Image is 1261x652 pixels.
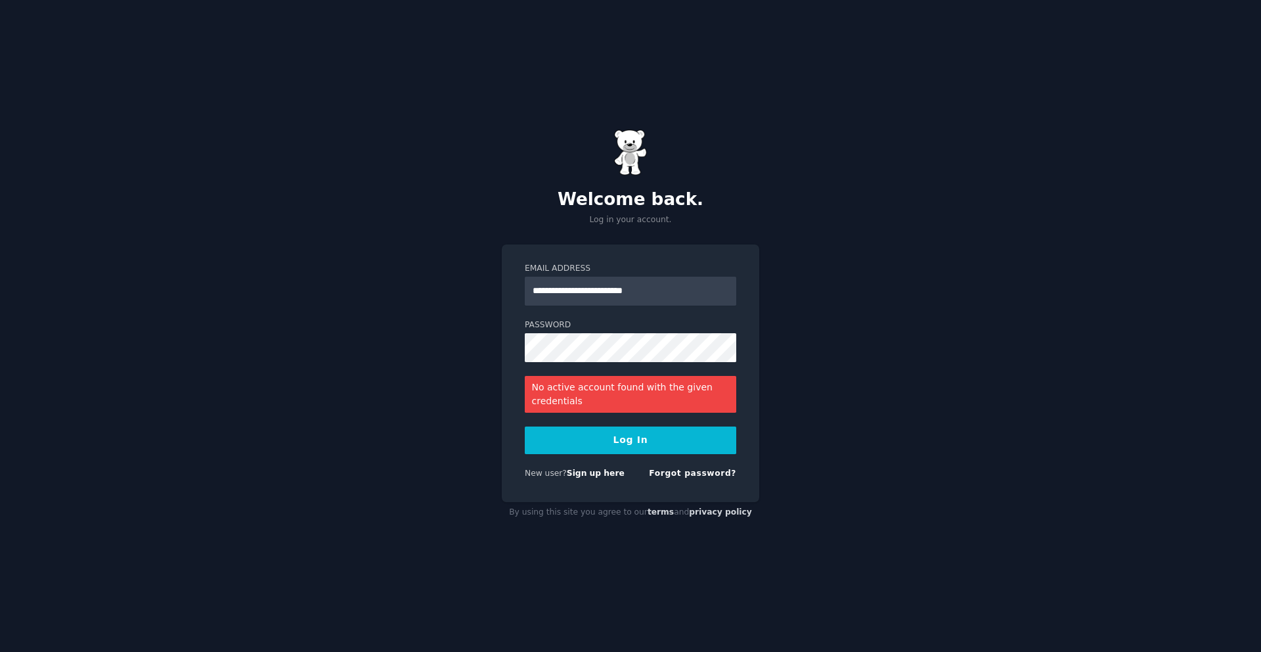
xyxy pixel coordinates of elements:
label: Email Address [525,263,736,275]
h2: Welcome back. [502,189,759,210]
p: Log in your account. [502,214,759,226]
a: Sign up here [567,469,625,478]
a: terms [648,507,674,517]
span: New user? [525,469,567,478]
img: Gummy Bear [614,129,647,175]
button: Log In [525,427,736,454]
div: No active account found with the given credentials [525,376,736,413]
a: Forgot password? [649,469,736,478]
a: privacy policy [689,507,752,517]
label: Password [525,319,736,331]
div: By using this site you agree to our and [502,502,759,523]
